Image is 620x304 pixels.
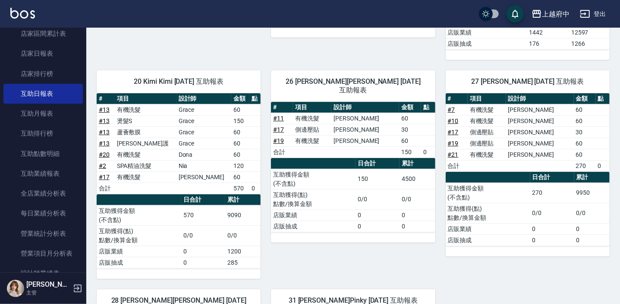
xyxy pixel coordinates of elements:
[530,203,574,223] td: 0/0
[446,93,610,172] table: a dense table
[446,93,468,104] th: #
[181,246,225,257] td: 0
[574,234,610,246] td: 0
[3,263,83,283] a: 設計師業績表
[331,124,399,135] td: [PERSON_NAME]
[400,158,435,169] th: 累計
[574,138,596,149] td: 60
[574,172,610,183] th: 累計
[99,174,110,180] a: #17
[456,77,599,86] span: 27 [PERSON_NAME] [DATE] 互助報表
[530,234,574,246] td: 0
[530,223,574,234] td: 0
[181,257,225,268] td: 0
[446,27,527,38] td: 店販業績
[569,27,610,38] td: 12597
[399,135,421,146] td: 60
[271,158,435,232] table: a dense table
[26,280,70,289] h5: [PERSON_NAME]
[97,225,181,246] td: 互助獲得(點) 點數/換算金額
[293,102,331,113] th: 項目
[596,93,610,104] th: 點
[356,209,400,221] td: 0
[446,172,610,246] table: a dense table
[99,140,110,147] a: #13
[26,289,70,297] p: 主管
[176,127,232,138] td: Grace
[400,189,435,209] td: 0/0
[506,138,574,149] td: [PERSON_NAME]
[446,223,530,234] td: 店販業績
[356,169,400,189] td: 150
[506,127,574,138] td: [PERSON_NAME]
[331,102,399,113] th: 設計師
[399,124,421,135] td: 30
[97,194,261,269] table: a dense table
[225,194,261,206] th: 累計
[271,169,356,189] td: 互助獲得金額 (不含點)
[249,93,261,104] th: 點
[506,149,574,160] td: [PERSON_NAME]
[3,244,83,263] a: 營業項目月分析表
[99,151,110,158] a: #20
[271,209,356,221] td: 店販業績
[3,44,83,63] a: 店家日報表
[421,146,435,158] td: 0
[115,149,176,160] td: 有機洗髮
[176,115,232,127] td: Grace
[231,93,249,104] th: 金額
[356,221,400,232] td: 0
[99,106,110,113] a: #13
[448,117,459,124] a: #10
[446,160,468,171] td: 合計
[506,93,574,104] th: 設計師
[273,126,284,133] a: #17
[356,189,400,209] td: 0/0
[528,5,573,23] button: 上越府中
[3,123,83,143] a: 互助排行榜
[542,9,570,19] div: 上越府中
[507,5,524,22] button: save
[273,137,284,144] a: #19
[99,129,110,136] a: #13
[115,138,176,149] td: [PERSON_NAME]護
[331,135,399,146] td: [PERSON_NAME]
[271,146,293,158] td: 合計
[97,183,115,194] td: 合計
[468,138,506,149] td: 側邊壓貼
[231,127,249,138] td: 60
[181,205,225,225] td: 570
[506,115,574,127] td: [PERSON_NAME]
[97,93,261,194] table: a dense table
[97,93,115,104] th: #
[181,194,225,206] th: 日合計
[446,38,527,49] td: 店販抽成
[176,93,232,104] th: 設計師
[97,205,181,225] td: 互助獲得金額 (不含點)
[97,246,181,257] td: 店販業績
[446,234,530,246] td: 店販抽成
[225,246,261,257] td: 1200
[231,171,249,183] td: 60
[3,144,83,164] a: 互助點數明細
[576,6,610,22] button: 登出
[448,151,459,158] a: #21
[231,104,249,115] td: 60
[231,138,249,149] td: 60
[400,209,435,221] td: 0
[107,77,250,86] span: 20 Kimi Kimi [DATE] 互助報表
[3,184,83,203] a: 全店業績分析表
[231,160,249,171] td: 120
[7,280,24,297] img: Person
[293,124,331,135] td: 側邊壓貼
[181,225,225,246] td: 0/0
[249,183,261,194] td: 0
[3,24,83,44] a: 店家區間累計表
[446,183,530,203] td: 互助獲得金額 (不含點)
[448,129,459,136] a: #17
[176,160,232,171] td: Nia
[225,205,261,225] td: 9090
[468,115,506,127] td: 有機洗髮
[176,138,232,149] td: Grace
[231,115,249,127] td: 150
